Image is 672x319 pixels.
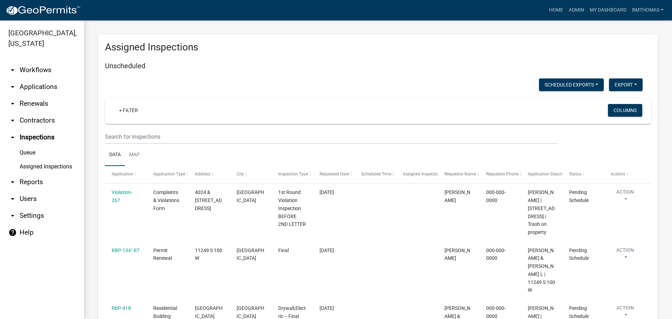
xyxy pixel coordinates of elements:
[569,172,581,176] span: Status
[195,189,222,211] span: 4024 & 4032 N WATER ST
[611,188,639,206] button: Action
[105,130,558,144] input: Search for inspections
[278,172,308,176] span: Inspection Type
[486,172,518,176] span: Requestor Phone
[195,248,222,261] span: 11249 S 100 W
[230,166,272,183] datatable-header-cell: City
[611,172,625,176] span: Actions
[125,144,144,166] a: Map
[604,166,646,183] datatable-header-cell: Actions
[237,305,264,319] span: PERU
[539,78,604,91] button: Scheduled Exports
[105,41,651,53] h3: Assigned Inspections
[587,4,629,17] a: My Dashboard
[237,248,264,261] span: Bunker Hill
[278,189,306,227] span: 1st Round Violation Inspection BEFORE 2ND LETTER
[611,247,639,264] button: Action
[569,189,589,203] span: Pending Schedule
[112,248,140,253] a: RBP-134"-R7
[8,133,17,141] i: arrow_drop_up
[8,195,17,203] i: arrow_drop_down
[355,166,396,183] datatable-header-cell: Scheduled Time
[153,189,179,211] span: Complaints & Violations Form
[105,62,651,70] h5: Unscheduled
[112,305,131,311] a: RBP-418
[396,166,438,183] datatable-header-cell: Assigned Inspector
[8,178,17,186] i: arrow_drop_down
[569,248,589,261] span: Pending Schedule
[237,172,244,176] span: City
[112,189,132,203] a: Violation-267
[403,172,439,176] span: Assigned Inspector
[444,189,470,203] span: Megan Mongosa
[147,166,188,183] datatable-header-cell: Application Type
[444,172,476,176] span: Requestor Name
[8,116,17,125] i: arrow_drop_down
[528,172,572,176] span: Application Description
[8,228,17,237] i: help
[562,166,604,183] datatable-header-cell: Status
[569,305,589,319] span: Pending Schedule
[188,166,230,183] datatable-header-cell: Address
[8,83,17,91] i: arrow_drop_down
[153,248,172,261] span: Permit Renewal
[528,189,555,235] span: Cooper, Jerry L Sr | 4024 & 4032 N WATER ST | Trash on property
[608,104,642,117] button: Columns
[444,248,470,261] span: Corey
[609,78,643,91] button: Export
[153,172,185,176] span: Application Type
[112,172,133,176] span: Application
[566,4,587,17] a: Admin
[320,172,349,176] span: Requested Date
[361,172,391,176] span: Scheduled Time
[528,248,555,293] span: KEITH, JOHN D & JONI L | 11249 S 100 W
[195,172,210,176] span: Address
[278,248,289,253] span: Final
[320,189,334,195] span: 11/27/2023
[271,166,313,183] datatable-header-cell: Inspection Type
[320,305,334,311] span: 08/28/2025
[8,99,17,108] i: arrow_drop_down
[105,144,125,166] a: Data
[320,248,334,253] span: 06/17/2025
[313,166,355,183] datatable-header-cell: Requested Date
[8,211,17,220] i: arrow_drop_down
[546,4,566,17] a: Home
[629,4,666,17] a: bmthomas
[105,166,147,183] datatable-header-cell: Application
[486,189,506,203] span: 000-000-0000
[521,166,562,183] datatable-header-cell: Application Description
[438,166,479,183] datatable-header-cell: Requestor Name
[479,166,521,183] datatable-header-cell: Requestor Phone
[8,66,17,74] i: arrow_drop_down
[486,305,506,319] span: 000-000-0000
[237,189,264,203] span: MEXICO
[486,248,506,261] span: 000-000-0000
[113,104,143,117] a: + Filter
